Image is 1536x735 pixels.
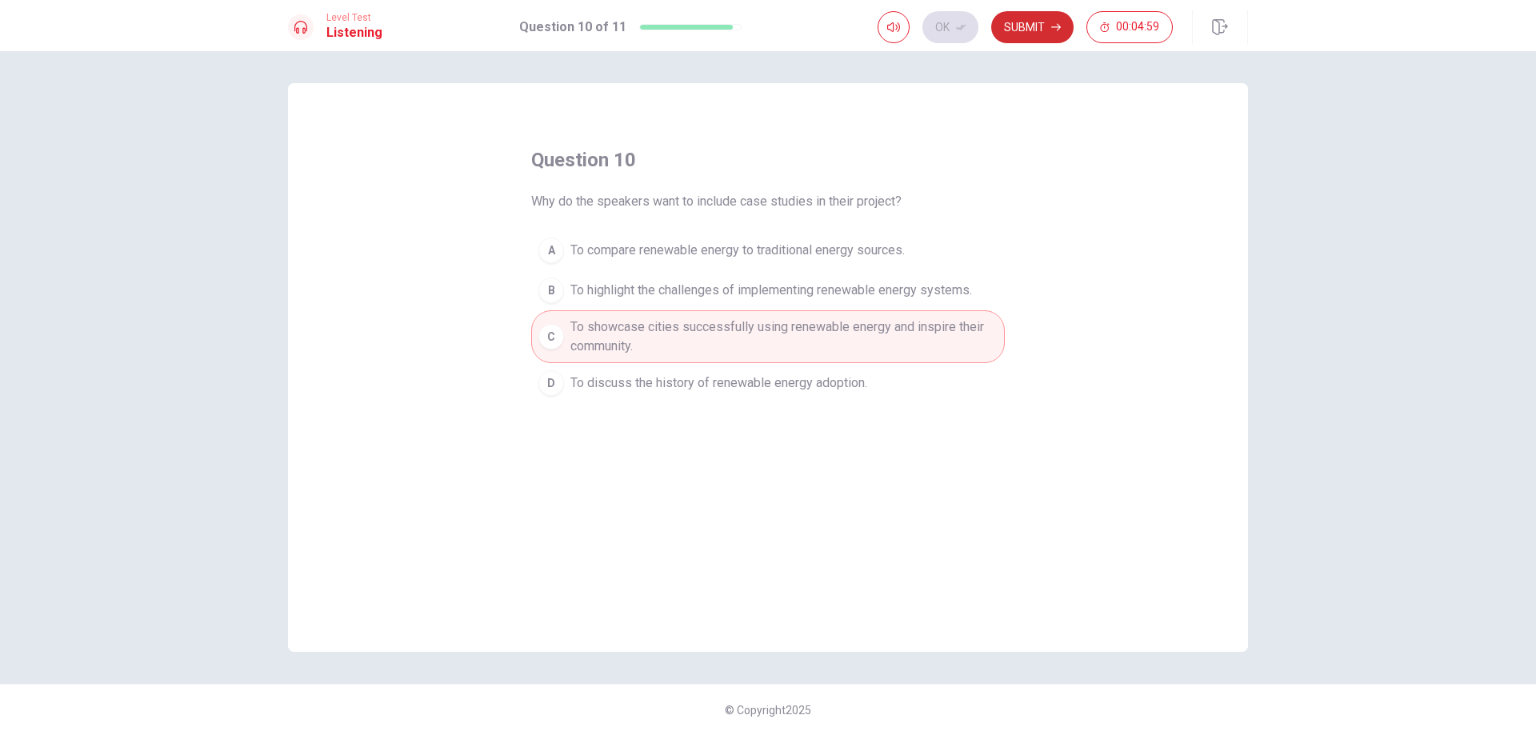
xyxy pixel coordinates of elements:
h1: Listening [326,23,382,42]
h1: Question 10 of 11 [519,18,626,37]
div: A [538,238,564,263]
span: © Copyright 2025 [725,704,811,717]
span: To compare renewable energy to traditional energy sources. [570,241,905,260]
span: Why do the speakers want to include case studies in their project? [531,192,902,211]
span: 00:04:59 [1116,21,1159,34]
span: Level Test [326,12,382,23]
div: C [538,324,564,350]
span: To discuss the history of renewable energy adoption. [570,373,867,393]
div: D [538,370,564,396]
button: CTo showcase cities successfully using renewable energy and inspire their community. [531,310,1005,363]
h4: question 10 [531,147,636,173]
button: ATo compare renewable energy to traditional energy sources. [531,230,1005,270]
div: B [538,278,564,303]
button: BTo highlight the challenges of implementing renewable energy systems. [531,270,1005,310]
span: To highlight the challenges of implementing renewable energy systems. [570,281,972,300]
button: 00:04:59 [1086,11,1173,43]
span: To showcase cities successfully using renewable energy and inspire their community. [570,318,998,356]
button: DTo discuss the history of renewable energy adoption. [531,363,1005,403]
button: Submit [991,11,1074,43]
